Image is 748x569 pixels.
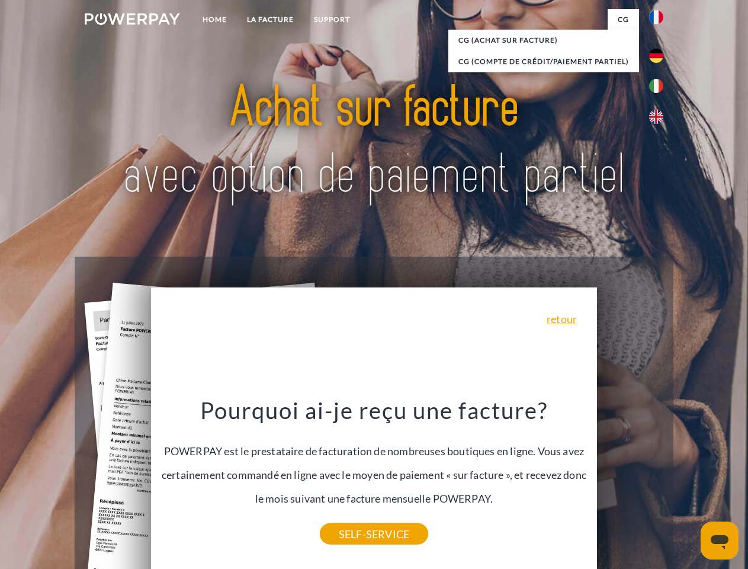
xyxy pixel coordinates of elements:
[237,9,304,30] a: LA FACTURE
[192,9,237,30] a: Home
[649,49,663,63] img: de
[649,110,663,124] img: en
[158,396,590,534] div: POWERPAY est le prestataire de facturation de nombreuses boutiques en ligne. Vous avez certaineme...
[547,314,577,324] a: retour
[701,522,739,560] iframe: Bouton de lancement de la fenêtre de messagerie
[320,523,428,545] a: SELF-SERVICE
[649,10,663,24] img: fr
[448,51,639,72] a: CG (Compte de crédit/paiement partiel)
[448,30,639,51] a: CG (achat sur facture)
[158,396,590,424] h3: Pourquoi ai-je reçu une facture?
[608,9,639,30] a: CG
[85,13,180,25] img: logo-powerpay-white.svg
[304,9,360,30] a: Support
[649,79,663,93] img: it
[113,57,635,227] img: title-powerpay_fr.svg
